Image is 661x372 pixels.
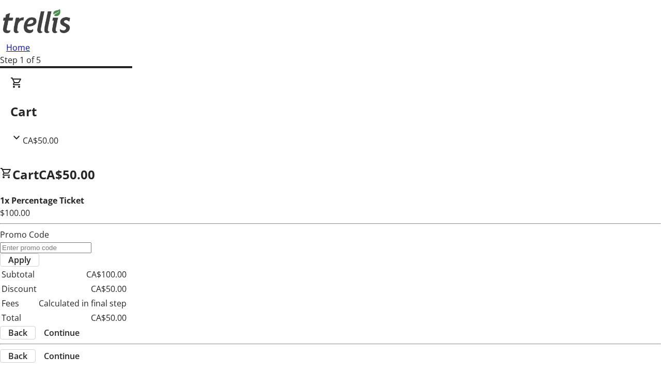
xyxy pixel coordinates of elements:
[1,268,37,281] td: Subtotal
[1,282,37,296] td: Discount
[38,268,127,281] td: CA$100.00
[38,297,127,310] td: Calculated in final step
[1,297,37,310] td: Fees
[8,327,27,339] span: Back
[36,350,88,362] button: Continue
[44,327,80,339] span: Continue
[44,350,80,362] span: Continue
[10,76,651,147] div: CartCA$50.00
[8,254,31,266] span: Apply
[1,311,37,324] td: Total
[39,166,95,183] span: CA$50.00
[12,166,39,183] span: Cart
[23,135,58,146] span: CA$50.00
[38,282,127,296] td: CA$50.00
[10,102,651,121] h2: Cart
[38,311,127,324] td: CA$50.00
[8,350,27,362] span: Back
[36,327,88,339] button: Continue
